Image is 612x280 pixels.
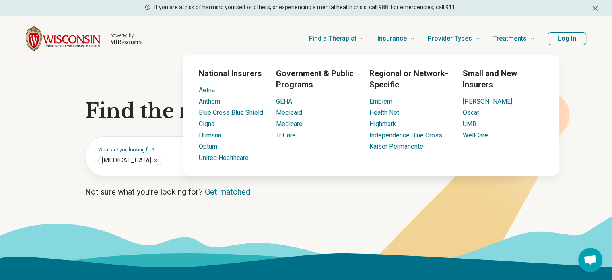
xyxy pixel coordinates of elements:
[276,120,303,128] a: Medicare
[199,97,220,105] a: Anthem
[276,97,292,105] a: GEHA
[578,248,602,272] a: Open chat
[493,23,535,55] a: Treatments
[463,68,543,90] h3: Small and New Insurers
[463,109,479,116] a: Oscar
[98,147,233,152] label: What are you looking for?
[428,23,480,55] a: Provider Types
[199,131,221,139] a: Humana
[199,86,215,94] a: Aetna
[85,99,528,123] h1: Find the right mental health care for you
[369,97,392,105] a: Emblem
[102,156,151,164] span: [MEDICAL_DATA]
[276,68,356,90] h3: Government & Public Programs
[377,23,415,55] a: Insurance
[85,186,528,197] p: Not sure what you’re looking for?
[199,109,263,116] a: Blue Cross Blue Shield
[463,97,512,105] a: [PERSON_NAME]
[276,131,296,139] a: TriCare
[134,55,608,176] div: Insurance
[428,33,472,44] span: Provider Types
[199,68,263,79] h3: National Insurers
[377,33,407,44] span: Insurance
[205,187,250,197] a: Get matched
[309,33,356,44] span: Find a Therapist
[369,109,399,116] a: Health Net
[369,143,423,150] a: Kaiser Permanente
[154,3,456,12] p: If you are at risk of harming yourself or others, or experiencing a mental health crisis, call 98...
[369,120,396,128] a: Highmark
[591,3,599,13] button: Dismiss
[548,32,586,45] button: Log In
[493,33,527,44] span: Treatments
[199,120,214,128] a: Cigna
[199,143,217,150] a: Optum
[369,131,442,139] a: Independence Blue Cross
[110,32,142,39] p: powered by
[463,120,476,128] a: UMR
[26,26,142,52] a: Home page
[276,109,302,116] a: Medicaid
[199,154,249,162] a: United Healthcare
[98,156,161,165] div: Anorexia Nervosa
[369,68,450,90] h3: Regional or Network-Specific
[309,23,365,55] a: Find a Therapist
[463,131,488,139] a: WellCare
